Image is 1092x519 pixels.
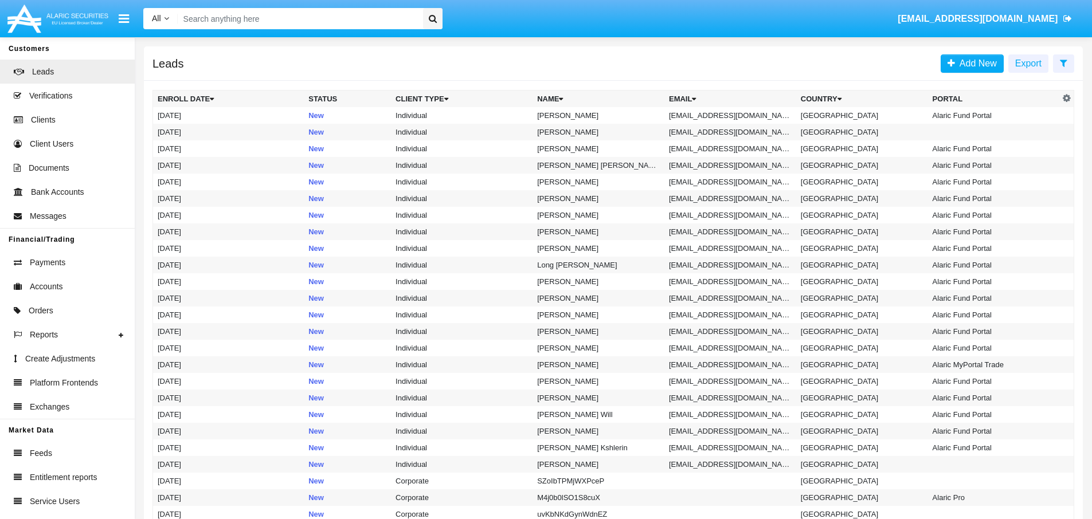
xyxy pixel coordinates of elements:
td: New [304,390,391,406]
td: Alaric Fund Portal [928,223,1060,240]
td: New [304,356,391,373]
td: [EMAIL_ADDRESS][DOMAIN_NAME] [664,356,796,373]
td: Individual [391,340,533,356]
td: [DATE] [153,373,304,390]
td: Individual [391,124,533,140]
span: Exchanges [30,401,69,413]
td: Individual [391,439,533,456]
td: [EMAIL_ADDRESS][DOMAIN_NAME] [664,373,796,390]
td: [PERSON_NAME] [533,240,664,257]
td: [GEOGRAPHIC_DATA] [796,223,928,240]
td: New [304,439,391,456]
td: Alaric MyPortal Trade [928,356,1060,373]
td: [DATE] [153,257,304,273]
td: [PERSON_NAME] [533,174,664,190]
td: [GEOGRAPHIC_DATA] [796,140,928,157]
td: [EMAIL_ADDRESS][DOMAIN_NAME] [664,190,796,207]
td: [GEOGRAPHIC_DATA] [796,439,928,456]
td: Alaric Fund Portal [928,340,1060,356]
td: New [304,489,391,506]
td: [EMAIL_ADDRESS][DOMAIN_NAME] [664,423,796,439]
td: Alaric Fund Portal [928,390,1060,406]
span: Clients [31,114,56,126]
td: Alaric Fund Portal [928,190,1060,207]
td: M4j0b0lSO1S8cuX [533,489,664,506]
td: Alaric Fund Portal [928,406,1060,423]
td: [DATE] [153,323,304,340]
td: [PERSON_NAME] [533,373,664,390]
td: [PERSON_NAME] [533,456,664,473]
td: [GEOGRAPHIC_DATA] [796,340,928,356]
td: [DATE] [153,340,304,356]
td: [EMAIL_ADDRESS][DOMAIN_NAME] [664,140,796,157]
td: Individual [391,290,533,306]
td: [GEOGRAPHIC_DATA] [796,423,928,439]
a: Add New [941,54,1004,73]
td: [GEOGRAPHIC_DATA] [796,373,928,390]
td: [EMAIL_ADDRESS][DOMAIN_NAME] [664,223,796,240]
td: Alaric Fund Portal [928,373,1060,390]
td: [GEOGRAPHIC_DATA] [796,356,928,373]
td: [EMAIL_ADDRESS][DOMAIN_NAME] [664,406,796,423]
td: [PERSON_NAME] [533,223,664,240]
td: [DATE] [153,190,304,207]
td: New [304,223,391,240]
span: [EMAIL_ADDRESS][DOMAIN_NAME] [898,14,1058,23]
td: Individual [391,406,533,423]
td: SZoIbTPMjWXPceP [533,473,664,489]
td: [DATE] [153,306,304,323]
td: New [304,124,391,140]
input: Search [178,8,419,29]
td: Individual [391,323,533,340]
td: New [304,323,391,340]
td: [EMAIL_ADDRESS][DOMAIN_NAME] [664,340,796,356]
td: New [304,406,391,423]
span: Entitlement reports [30,471,97,483]
td: [EMAIL_ADDRESS][DOMAIN_NAME] [664,290,796,306]
td: Individual [391,223,533,240]
th: Name [533,91,664,108]
td: [DATE] [153,489,304,506]
td: [GEOGRAPHIC_DATA] [796,306,928,323]
td: Alaric Fund Portal [928,207,1060,223]
td: [DATE] [153,439,304,456]
th: Client Type [391,91,533,108]
td: New [304,157,391,174]
td: Individual [391,190,533,207]
span: Leads [32,66,54,78]
td: [GEOGRAPHIC_DATA] [796,290,928,306]
span: Feeds [30,447,52,459]
td: [GEOGRAPHIC_DATA] [796,257,928,273]
td: Individual [391,174,533,190]
span: Verifications [29,90,72,102]
td: New [304,473,391,489]
td: [GEOGRAPHIC_DATA] [796,456,928,473]
td: [DATE] [153,390,304,406]
td: [GEOGRAPHIC_DATA] [796,489,928,506]
td: Individual [391,240,533,257]
td: Corporate [391,473,533,489]
th: Status [304,91,391,108]
span: Platform Frontends [30,377,98,389]
td: [GEOGRAPHIC_DATA] [796,157,928,174]
td: New [304,107,391,124]
td: New [304,273,391,290]
td: Long [PERSON_NAME] [533,257,664,273]
td: New [304,240,391,257]
td: New [304,140,391,157]
td: [PERSON_NAME] [533,273,664,290]
td: Individual [391,207,533,223]
td: Alaric Fund Portal [928,107,1060,124]
td: Alaric Fund Portal [928,140,1060,157]
td: Corporate [391,489,533,506]
td: Individual [391,373,533,390]
td: [PERSON_NAME] [PERSON_NAME] [533,157,664,174]
span: Service Users [30,496,80,508]
td: Alaric Fund Portal [928,423,1060,439]
img: Logo image [6,2,110,36]
button: Export [1008,54,1048,73]
td: [EMAIL_ADDRESS][DOMAIN_NAME] [664,273,796,290]
td: [DATE] [153,174,304,190]
td: [DATE] [153,107,304,124]
td: [EMAIL_ADDRESS][DOMAIN_NAME] [664,107,796,124]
